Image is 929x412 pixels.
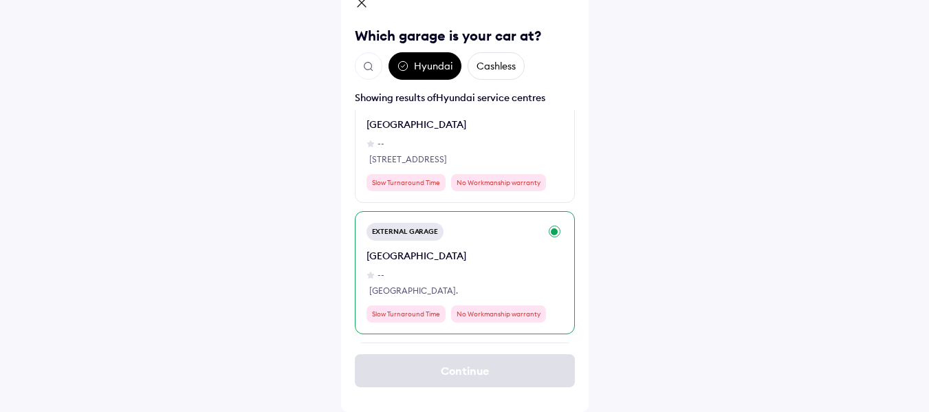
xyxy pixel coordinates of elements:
[367,118,466,131] div: [GEOGRAPHIC_DATA]
[367,174,446,191] div: Slow Turnaround Time
[369,153,463,166] div: [STREET_ADDRESS]
[362,61,375,73] img: search.svg
[367,223,444,241] div: External Garage
[369,285,463,297] div: [GEOGRAPHIC_DATA].
[355,52,382,80] button: Open search
[451,305,546,323] div: No Workmanship warranty
[367,249,466,263] div: [GEOGRAPHIC_DATA]
[367,271,375,279] img: star-grey.svg
[378,269,384,281] div: --
[355,26,575,45] div: Which garage is your car at?
[367,305,446,323] div: Slow Turnaround Time
[451,174,546,191] div: No Workmanship warranty
[367,140,375,148] img: star-grey.svg
[355,91,575,105] div: Showing results of Hyundai service centres
[468,52,525,80] div: Cashless
[389,52,461,80] div: Hyundai
[378,138,384,150] div: --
